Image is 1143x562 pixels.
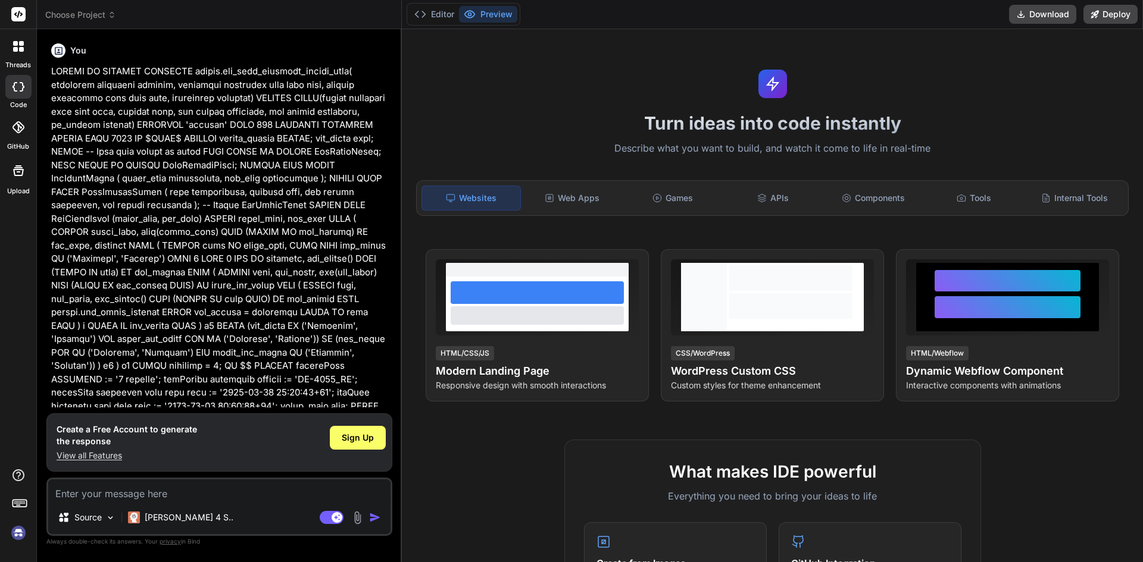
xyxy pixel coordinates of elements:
p: Custom styles for theme enhancement [671,379,874,391]
p: View all Features [57,450,197,461]
div: Tools [925,186,1023,211]
div: Components [825,186,923,211]
button: Download [1009,5,1076,24]
button: Deploy [1083,5,1138,24]
div: Games [624,186,722,211]
div: HTML/CSS/JS [436,346,494,360]
label: Upload [7,186,30,196]
span: Choose Project [45,9,116,21]
label: GitHub [7,142,29,152]
p: Responsive design with smooth interactions [436,379,639,391]
p: Source [74,511,102,523]
button: Editor [410,6,459,23]
h2: What makes IDE powerful [584,459,961,484]
div: Websites [421,186,521,211]
label: threads [5,60,31,70]
h1: Create a Free Account to generate the response [57,423,197,447]
div: HTML/Webflow [906,346,969,360]
img: Claude 4 Sonnet [128,511,140,523]
h4: Modern Landing Page [436,363,639,379]
p: Everything you need to bring your ideas to life [584,489,961,503]
span: Sign Up [342,432,374,444]
h4: Dynamic Webflow Component [906,363,1109,379]
button: Preview [459,6,517,23]
h4: WordPress Custom CSS [671,363,874,379]
div: Internal Tools [1025,186,1123,211]
p: Interactive components with animations [906,379,1109,391]
img: icon [369,511,381,523]
p: [PERSON_NAME] 4 S.. [145,511,233,523]
div: Web Apps [523,186,622,211]
p: Describe what you want to build, and watch it come to life in real-time [409,141,1136,156]
h1: Turn ideas into code instantly [409,112,1136,134]
label: code [10,100,27,110]
img: Pick Models [105,513,115,523]
img: signin [8,523,29,543]
span: privacy [160,538,181,545]
img: attachment [351,511,364,525]
div: APIs [724,186,822,211]
h6: You [70,45,86,56]
p: Always double-check its answers. Your in Bind [46,536,392,547]
div: CSS/WordPress [671,346,735,360]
